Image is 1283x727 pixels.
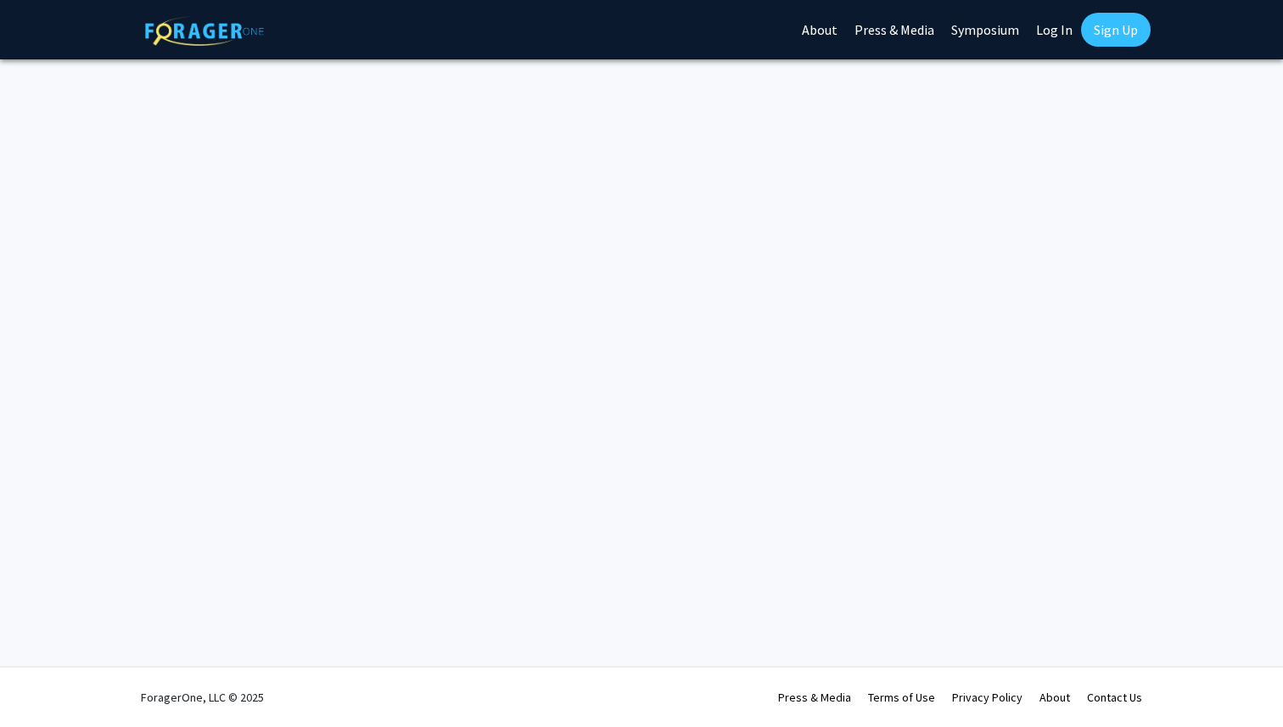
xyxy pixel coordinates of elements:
a: Contact Us [1087,690,1142,705]
div: ForagerOne, LLC © 2025 [141,668,264,727]
a: About [1039,690,1070,705]
a: Press & Media [778,690,851,705]
a: Terms of Use [868,690,935,705]
a: Privacy Policy [952,690,1022,705]
a: Sign Up [1081,13,1151,47]
img: ForagerOne Logo [145,16,264,46]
